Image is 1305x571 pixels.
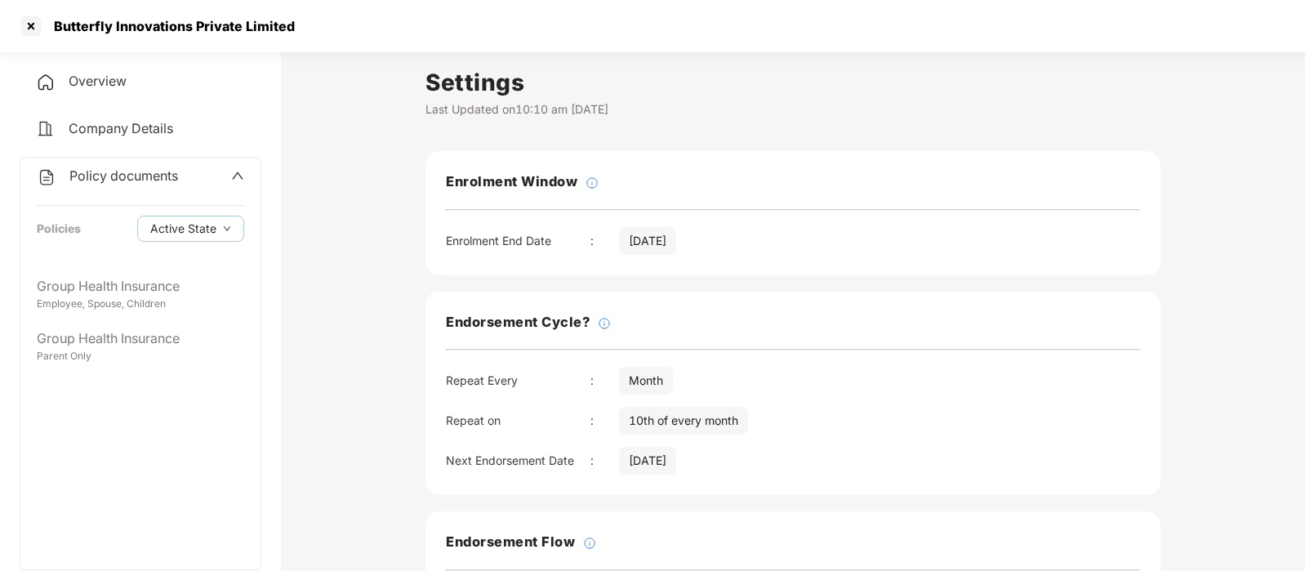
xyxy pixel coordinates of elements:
div: Parent Only [37,349,244,364]
img: svg+xml;base64,PHN2ZyB4bWxucz0iaHR0cDovL3d3dy53My5vcmcvMjAwMC9zdmciIHdpZHRoPSIyNCIgaGVpZ2h0PSIyNC... [36,73,56,92]
img: svg+xml;base64,PHN2ZyB4bWxucz0iaHR0cDovL3d3dy53My5vcmcvMjAwMC9zdmciIHdpZHRoPSIyNCIgaGVpZ2h0PSIyNC... [37,167,56,187]
div: Repeat Every [446,372,590,390]
div: Month [619,367,673,395]
div: Next Endorsement Date [446,452,590,470]
div: Enrolment End Date [446,232,590,250]
div: : [590,412,619,430]
div: [DATE] [619,227,676,255]
div: Butterfly Innovations Private Limited [44,18,295,34]
img: svg+xml;base64,PHN2ZyBpZD0iSW5mb18tXzMyeDMyIiBkYXRhLW5hbWU9IkluZm8gLSAzMngzMiIgeG1sbnM9Imh0dHA6Ly... [586,176,599,190]
span: down [223,225,231,234]
img: svg+xml;base64,PHN2ZyBpZD0iSW5mb18tXzMyeDMyIiBkYXRhLW5hbWU9IkluZm8gLSAzMngzMiIgeG1sbnM9Imh0dHA6Ly... [598,317,611,330]
img: svg+xml;base64,PHN2ZyB4bWxucz0iaHR0cDovL3d3dy53My5vcmcvMjAwMC9zdmciIHdpZHRoPSIyNCIgaGVpZ2h0PSIyNC... [36,119,56,139]
div: : [590,232,619,250]
span: up [231,169,244,182]
div: Group Health Insurance [37,276,244,297]
h3: Enrolment Window [446,172,577,193]
div: Policies [37,220,81,238]
span: Overview [69,73,127,89]
div: : [590,452,619,470]
h3: Endorsement Cycle? [446,312,590,333]
span: Policy documents [69,167,178,184]
div: [DATE] [619,447,676,475]
img: svg+xml;base64,PHN2ZyBpZD0iSW5mb18tXzMyeDMyIiBkYXRhLW5hbWU9IkluZm8gLSAzMngzMiIgeG1sbnM9Imh0dHA6Ly... [583,537,596,550]
div: 10th of every month [619,407,748,435]
div: Employee, Spouse, Children [37,297,244,312]
h1: Settings [425,65,1160,100]
div: : [590,372,619,390]
button: Active Statedown [137,216,244,242]
span: Company Details [69,120,173,136]
div: Repeat on [446,412,590,430]
h3: Endorsement Flow [446,532,575,553]
span: Active State [150,220,216,238]
div: Last Updated on 10:10 am [DATE] [425,100,1160,118]
div: Group Health Insurance [37,328,244,349]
